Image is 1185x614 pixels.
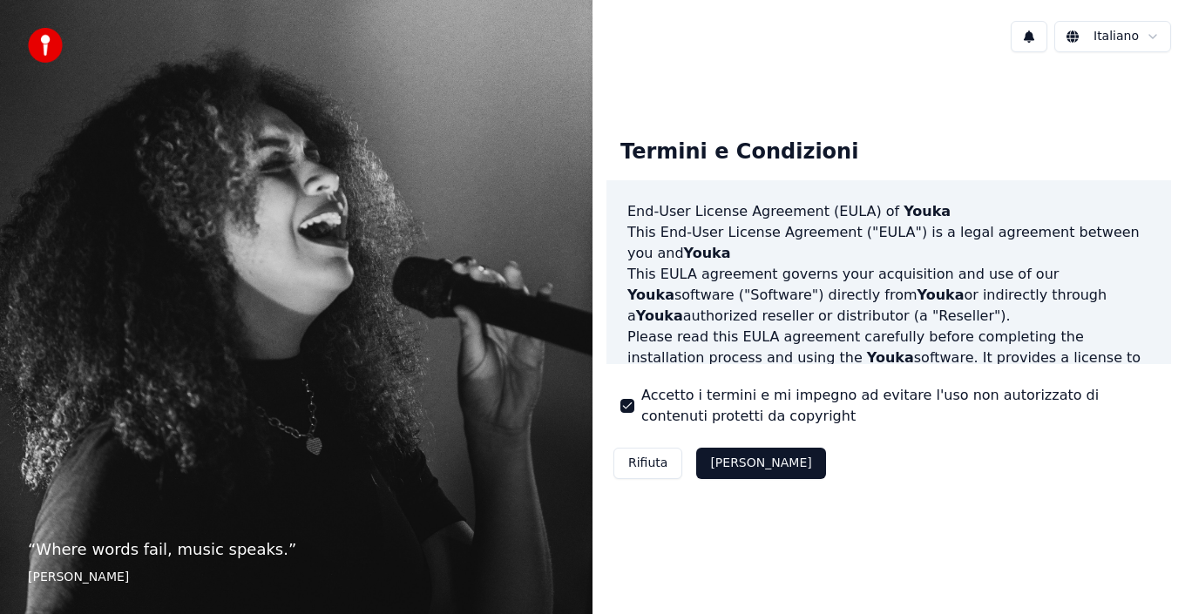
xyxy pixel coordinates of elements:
button: [PERSON_NAME] [696,448,825,479]
div: Termini e Condizioni [606,125,872,180]
img: youka [28,28,63,63]
footer: [PERSON_NAME] [28,569,565,586]
h3: End-User License Agreement (EULA) of [627,201,1150,222]
span: Youka [867,349,914,366]
span: Youka [904,203,951,219]
p: Please read this EULA agreement carefully before completing the installation process and using th... [627,327,1150,410]
span: Youka [636,307,683,324]
span: Youka [684,245,731,261]
span: Youka [627,287,674,303]
p: This EULA agreement governs your acquisition and use of our software ("Software") directly from o... [627,264,1150,327]
span: Youka [918,287,965,303]
button: Rifiuta [613,448,682,479]
label: Accetto i termini e mi impegno ad evitare l'uso non autorizzato di contenuti protetti da copyright [641,385,1157,427]
p: This End-User License Agreement ("EULA") is a legal agreement between you and [627,222,1150,264]
p: “ Where words fail, music speaks. ” [28,537,565,562]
